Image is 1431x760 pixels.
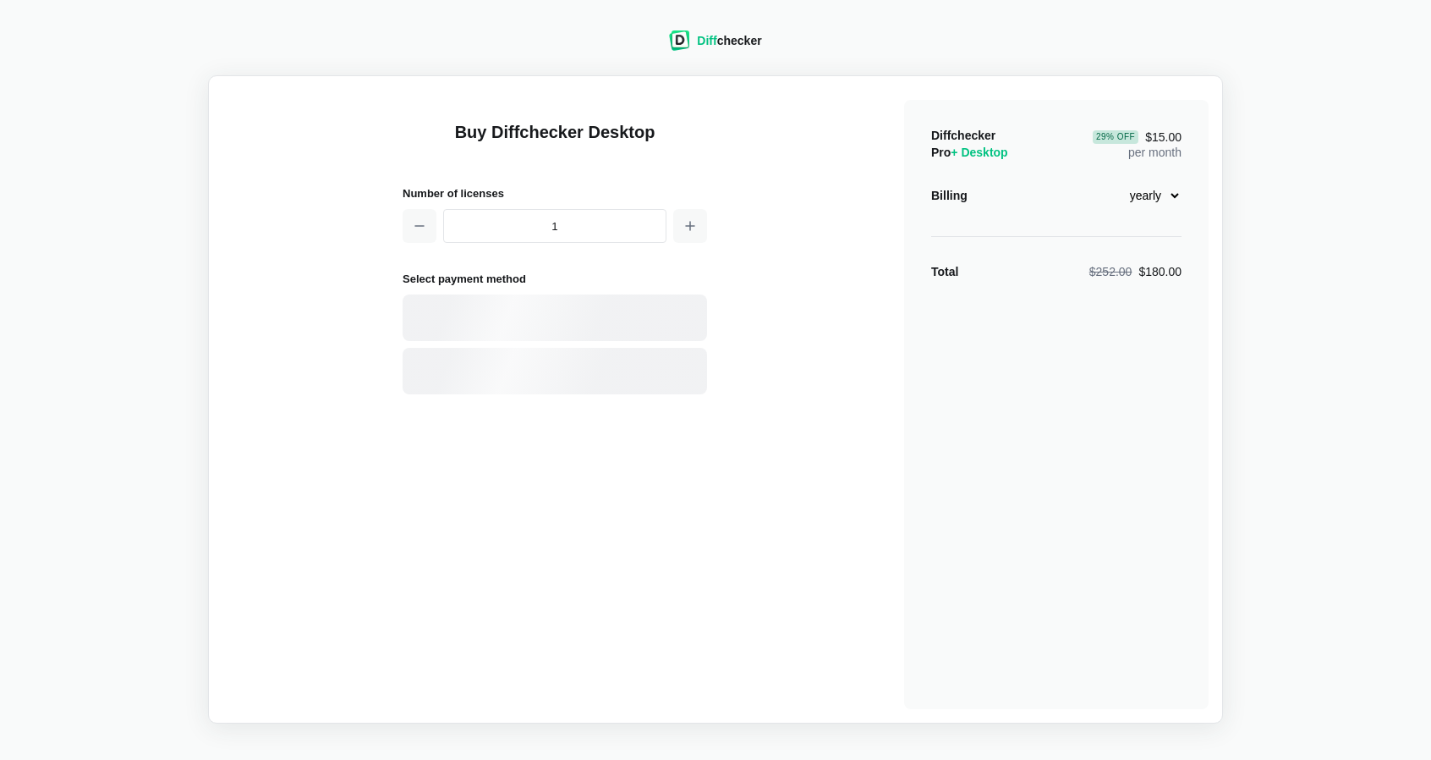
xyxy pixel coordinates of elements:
[1093,130,1182,144] span: $15.00
[443,209,666,243] input: 1
[1089,265,1132,278] span: $252.00
[931,265,958,278] strong: Total
[669,40,761,53] a: Diffchecker logoDiffchecker
[1089,263,1182,280] div: $180.00
[403,120,707,164] h1: Buy Diffchecker Desktop
[931,187,968,204] div: Billing
[669,30,690,51] img: Diffchecker logo
[403,184,707,202] h2: Number of licenses
[1093,127,1182,161] div: per month
[403,270,707,288] h2: Select payment method
[931,146,1008,159] span: Pro
[1093,130,1138,144] div: 29 % Off
[951,146,1007,159] span: + Desktop
[931,129,995,142] span: Diffchecker
[697,32,761,49] div: checker
[697,34,716,47] span: Diff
